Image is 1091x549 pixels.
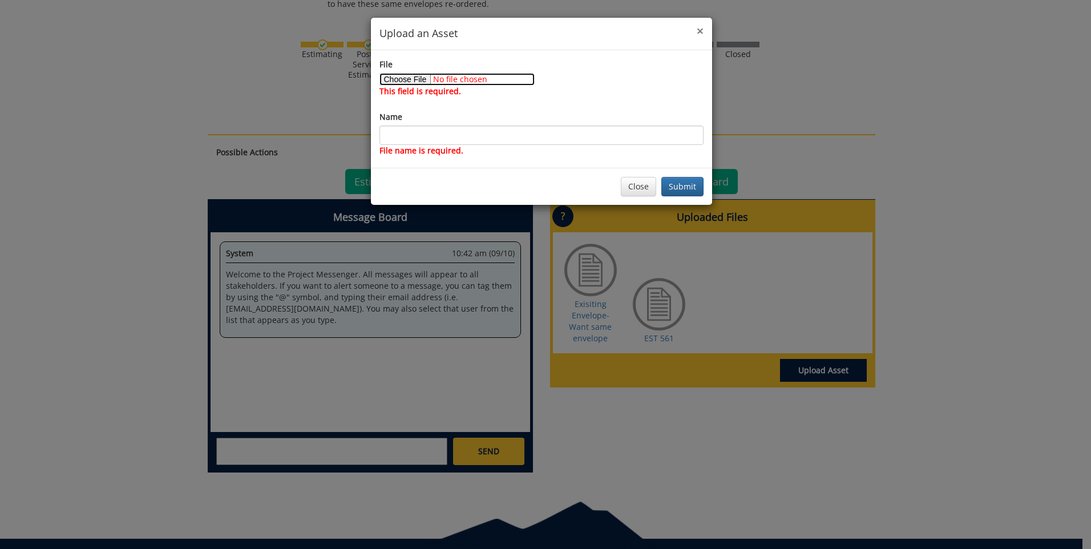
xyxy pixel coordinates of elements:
[379,26,704,41] h4: Upload an Asset
[697,23,704,39] span: ×
[379,111,402,123] label: Name
[379,145,463,156] label: File name is required.
[379,86,461,97] label: This field is required.
[697,25,704,37] button: Close
[621,177,656,196] button: Close
[379,59,393,70] label: File
[661,177,704,196] button: Submit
